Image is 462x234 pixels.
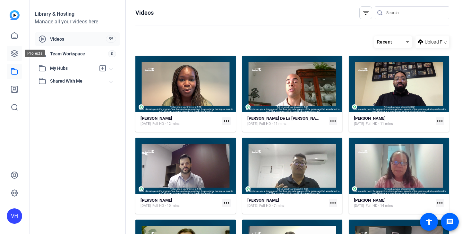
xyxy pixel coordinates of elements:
a: [PERSON_NAME][DATE]Full HD - 10 mins [141,198,220,208]
div: Manage all your videos here [35,18,120,26]
input: Search [386,9,444,17]
strong: [PERSON_NAME] De La [PERSON_NAME] [247,116,323,121]
h1: Videos [135,9,154,17]
mat-icon: more_horiz [329,199,337,207]
div: VH [7,208,22,224]
span: [DATE] [141,203,151,208]
button: Upload File [415,36,449,48]
span: Shared With Me [50,78,110,85]
span: Full HD - 10 mins [152,203,180,208]
a: [PERSON_NAME][DATE]Full HD - 14 mins [354,198,433,208]
strong: [PERSON_NAME] [141,116,172,121]
span: Full HD - 11 mins [259,121,287,126]
span: [DATE] [354,121,364,126]
a: [PERSON_NAME][DATE]Full HD - 7 mins [247,198,327,208]
span: Team Workspace [50,51,108,57]
span: Recent [377,39,392,44]
a: [PERSON_NAME][DATE]Full HD - 12 mins [141,116,220,126]
strong: [PERSON_NAME] [354,116,386,121]
span: 0 [108,50,116,57]
span: Videos [50,36,106,42]
mat-icon: accessibility [425,218,433,226]
span: Full HD - 7 mins [259,203,285,208]
mat-icon: filter_list [362,9,370,17]
a: [PERSON_NAME] De La [PERSON_NAME][DATE]Full HD - 11 mins [247,116,327,126]
span: Full HD - 11 mins [366,121,393,126]
mat-expansion-panel-header: My Hubs [35,62,120,75]
mat-icon: more_horiz [436,117,444,125]
span: Full HD - 14 mins [366,203,393,208]
span: [DATE] [354,203,364,208]
mat-icon: message [446,218,454,226]
mat-icon: more_horiz [222,117,231,125]
mat-expansion-panel-header: Shared With Me [35,75,120,87]
strong: [PERSON_NAME] [247,198,279,203]
mat-icon: more_horiz [329,117,337,125]
span: [DATE] [141,121,151,126]
mat-icon: more_horiz [436,199,444,207]
strong: [PERSON_NAME] [354,198,386,203]
mat-icon: more_horiz [222,199,231,207]
span: 55 [106,36,116,43]
a: [PERSON_NAME][DATE]Full HD - 11 mins [354,116,433,126]
span: Full HD - 12 mins [152,121,180,126]
img: blue-gradient.svg [10,10,20,20]
span: [DATE] [247,121,258,126]
span: Upload File [425,39,447,45]
strong: [PERSON_NAME] [141,198,172,203]
div: Library & Hosting [35,10,120,18]
span: My Hubs [50,65,96,72]
div: Projects [25,50,45,57]
span: [DATE] [247,203,258,208]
